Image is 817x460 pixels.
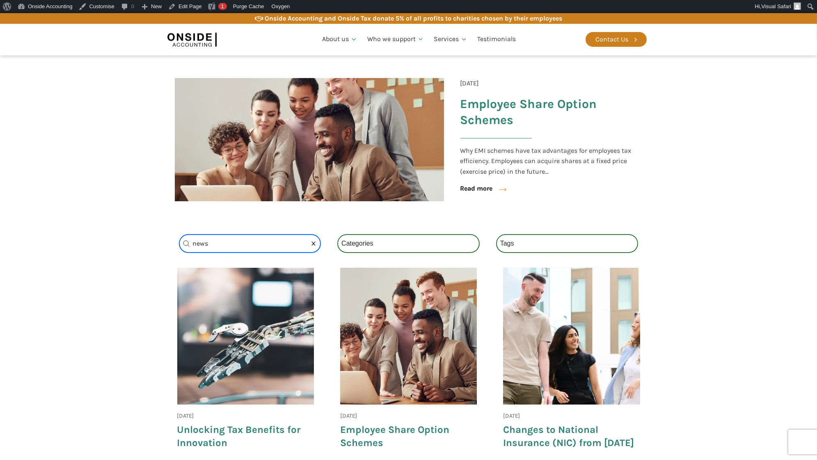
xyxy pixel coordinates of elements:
[503,411,520,421] div: [DATE]
[175,78,444,201] img: Employees viewing laptop
[221,3,224,9] span: 1
[362,25,429,53] a: Who we support
[429,25,472,53] a: Services
[460,78,479,89] span: [DATE]
[340,411,357,421] div: [DATE]
[177,411,194,421] div: [DATE]
[317,25,362,53] a: About us
[460,183,493,194] a: Read more
[177,423,314,449] a: Unlocking Tax Benefits for Innovation
[265,13,563,24] div: Onside Accounting and Onside Tax donate 5% of all profits to charities chosen by their employees
[586,32,647,47] a: Contact Us
[761,3,791,9] span: Visual Safari
[167,30,217,49] img: Onside Accounting
[460,145,634,177] span: Why EMI schemes have tax advantages for employees tax efficiency. Employees can acquire shares at...
[460,99,634,149] a: Employee Share Option Schemes
[340,423,477,449] a: Employee Share Option Schemes
[460,96,634,128] span: Employee Share Option Schemes
[489,179,509,199] div: →
[503,423,640,449] a: Changes to National Insurance (NIC) from [DATE]
[472,25,521,53] a: Testimonials
[596,34,629,45] div: Contact Us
